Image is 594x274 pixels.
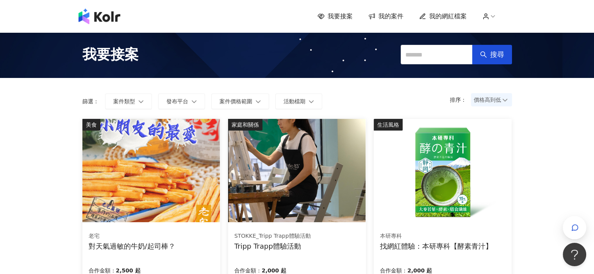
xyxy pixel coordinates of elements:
button: 活動檔期 [275,94,322,109]
button: 案件類型 [105,94,152,109]
img: 酵素青汁 [374,119,511,222]
a: 我的網紅檔案 [419,12,467,21]
span: 發布平台 [166,98,188,104]
button: 發布平台 [158,94,205,109]
p: 篩選： [82,98,99,104]
span: 案件價格範圍 [219,98,252,104]
span: 我的案件 [378,12,403,21]
span: 我要接案 [328,12,353,21]
div: 老宅 [89,232,175,240]
span: 案件類型 [113,98,135,104]
div: 生活風格 [374,119,403,131]
img: 坐上tripp trapp、體驗專注繪畫創作 [228,119,366,222]
span: 搜尋 [490,50,504,59]
div: 找網紅體驗：本研專科【酵素青汁】 [380,241,492,251]
span: search [480,51,487,58]
div: Tripp Trapp體驗活動 [234,241,311,251]
span: 價格高到低 [474,94,509,106]
a: 我要接案 [318,12,353,21]
div: 本研專科 [380,232,492,240]
span: 活動檔期 [284,98,305,104]
iframe: Help Scout Beacon - Open [563,243,586,266]
div: 對天氣過敏的牛奶/起司棒？ [89,241,175,251]
div: STOKKE_Tripp Trapp體驗活動 [234,232,311,240]
button: 搜尋 [472,45,512,64]
button: 案件價格範圍 [211,94,269,109]
span: 我的網紅檔案 [429,12,467,21]
div: 美食 [82,119,100,131]
img: 老宅牛奶棒/老宅起司棒 [82,119,220,222]
p: 排序： [450,97,471,103]
div: 家庭和關係 [228,119,262,131]
a: 我的案件 [368,12,403,21]
span: 我要接案 [82,45,139,64]
img: logo [78,9,120,24]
